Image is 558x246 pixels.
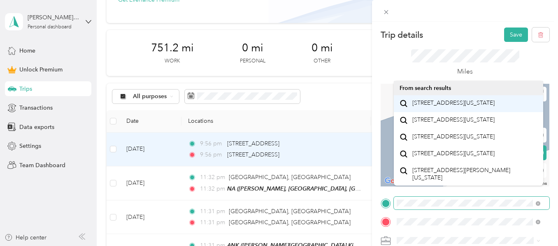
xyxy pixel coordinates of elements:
[412,116,495,124] span: [STREET_ADDRESS][US_STATE]
[412,150,495,157] span: [STREET_ADDRESS][US_STATE]
[512,200,558,246] iframe: Everlance-gr Chat Button Frame
[381,29,423,41] p: Trip details
[383,176,410,186] img: Google
[400,85,451,92] span: From search results
[457,67,473,77] p: Miles
[383,176,410,186] a: Open this area in Google Maps (opens a new window)
[412,133,495,140] span: [STREET_ADDRESS][US_STATE]
[504,28,528,42] button: Save
[412,167,538,181] span: [STREET_ADDRESS][PERSON_NAME][US_STATE]
[412,99,495,107] span: [STREET_ADDRESS][US_STATE]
